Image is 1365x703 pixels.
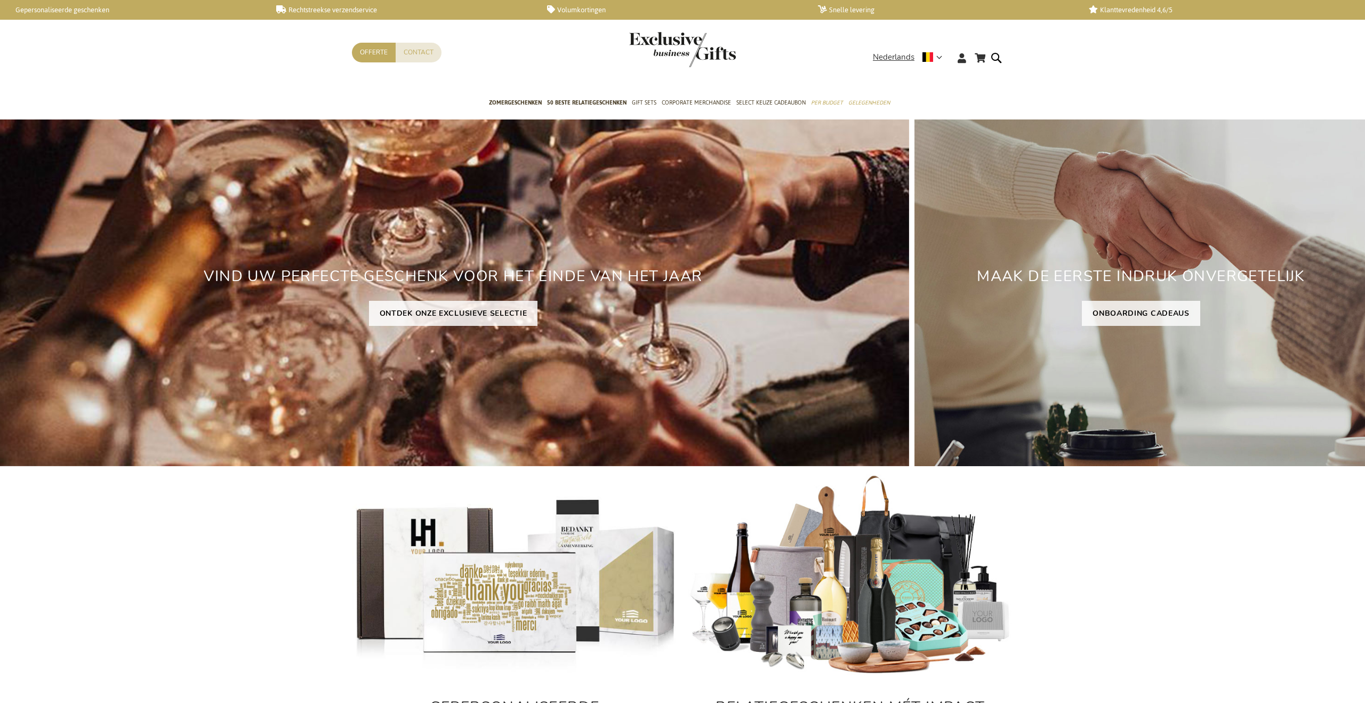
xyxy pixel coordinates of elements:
[547,97,627,108] span: 50 beste relatiegeschenken
[629,32,682,67] a: store logo
[873,51,949,63] div: Nederlands
[5,5,259,14] a: Gepersonaliseerde geschenken
[873,51,914,63] span: Nederlands
[396,43,441,62] a: Contact
[629,32,736,67] img: Exclusive Business gifts logo
[1082,301,1200,326] a: ONBOARDING CADEAUS
[811,97,843,108] span: Per Budget
[632,97,656,108] span: Gift Sets
[352,43,396,62] a: Offerte
[547,5,801,14] a: Volumkortingen
[688,474,1013,677] img: Gepersonaliseerde relatiegeschenken voor personeel en klanten
[662,97,731,108] span: Corporate Merchandise
[848,97,890,108] span: Gelegenheden
[369,301,538,326] a: ONTDEK ONZE EXCLUSIEVE SELECTIE
[1089,5,1343,14] a: Klanttevredenheid 4,6/5
[736,97,806,108] span: Select Keuze Cadeaubon
[276,5,530,14] a: Rechtstreekse verzendservice
[352,474,677,677] img: Gepersonaliseerde relatiegeschenken voor personeel en klanten
[489,97,542,108] span: Zomergeschenken
[818,5,1072,14] a: Snelle levering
